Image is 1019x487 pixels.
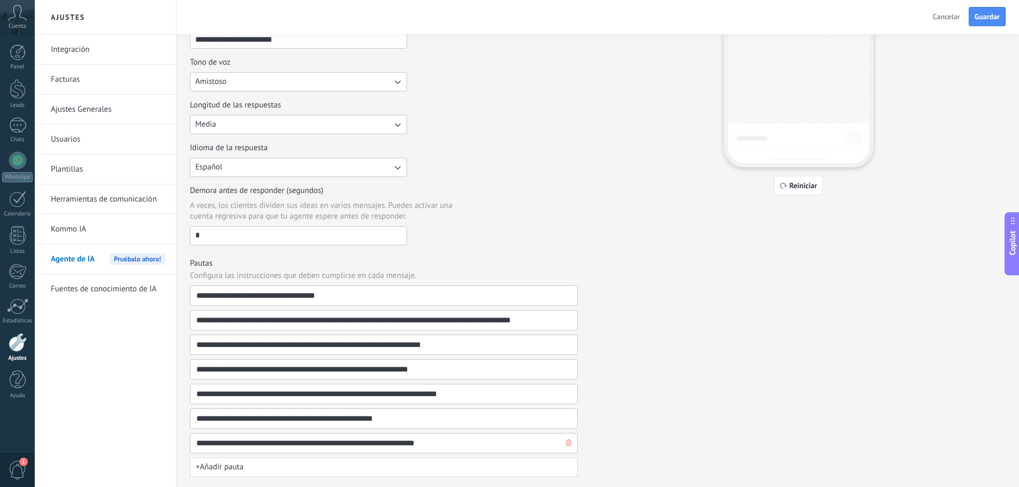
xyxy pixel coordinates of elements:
div: Estadísticas [2,318,33,324]
li: Facturas [35,65,176,95]
span: Demora antes de responder (segundos) [190,185,324,196]
div: Chats [2,136,33,143]
span: Configura las instrucciones que deben cumplirse en cada mensaje. [190,270,417,281]
input: Demora antes de responder (segundos)A veces, los clientes dividen sus ideas en varios mensajes. P... [190,227,407,244]
a: Usuarios [51,125,165,154]
span: Agente de IA [51,244,95,274]
div: Ayuda [2,392,33,399]
span: + Añadir pauta [196,462,243,473]
button: Reiniciar [774,176,823,195]
button: Cancelar [928,9,965,25]
button: Tono de voz [190,72,407,91]
li: Usuarios [35,125,176,154]
h3: Pautas [190,258,578,268]
span: Pruébalo ahora! [110,253,165,265]
li: Agente de IA [35,244,176,274]
span: Idioma de la respuesta [190,143,267,153]
span: Cuenta [9,23,26,30]
button: +Añadir pauta [190,458,578,477]
li: Ajustes Generales [35,95,176,125]
a: Fuentes de conocimiento de IA [51,274,165,304]
span: Español [195,162,223,173]
a: Herramientas de comunicación [51,184,165,214]
li: Fuentes de conocimiento de IA [35,274,176,304]
div: Correo [2,283,33,290]
span: Guardar [975,13,1000,20]
li: Herramientas de comunicación [35,184,176,214]
div: Listas [2,248,33,255]
span: Media [195,119,216,130]
a: Ajustes Generales [51,95,165,125]
a: Kommo IA [51,214,165,244]
div: Ajustes [2,355,33,362]
li: Integración [35,35,176,65]
div: Leads [2,102,33,109]
div: WhatsApp [2,172,33,182]
button: Longitud de las respuestas [190,115,407,134]
li: Plantillas [35,154,176,184]
span: Amistoso [195,76,227,87]
button: Idioma de la respuesta [190,158,407,177]
button: Guardar [969,7,1006,26]
span: Longitud de las respuestas [190,100,281,111]
div: Panel [2,64,33,71]
span: Copilot [1007,230,1018,255]
a: Plantillas [51,154,165,184]
a: Agente de IAPruébalo ahora! [51,244,165,274]
span: Reiniciar [790,182,817,189]
span: A veces, los clientes dividen sus ideas en varios mensajes. Puedes activar una cuenta regresiva p... [190,200,471,222]
a: Integración [51,35,165,65]
span: Tono de voz [190,57,231,68]
span: Cancelar [933,13,960,20]
span: 1 [19,458,28,466]
li: Kommo IA [35,214,176,244]
div: Calendario [2,211,33,218]
a: Facturas [51,65,165,95]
